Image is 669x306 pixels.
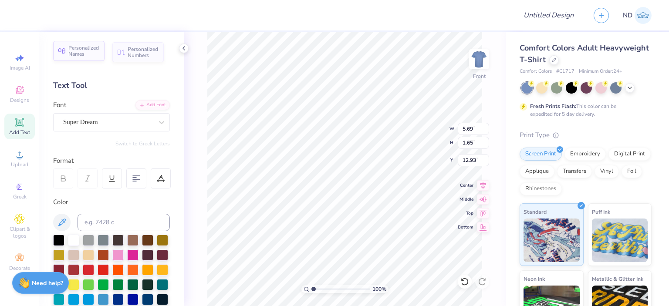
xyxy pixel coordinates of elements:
[530,103,576,110] strong: Fresh Prints Flash:
[53,80,170,91] div: Text Tool
[524,274,545,283] span: Neon Ink
[458,182,473,188] span: Center
[635,7,652,24] img: Nikita Dekate
[11,161,28,168] span: Upload
[520,68,552,75] span: Comfort Colors
[32,279,63,287] strong: Need help?
[622,165,642,178] div: Foil
[128,46,159,58] span: Personalized Numbers
[524,219,580,262] img: Standard
[473,72,486,80] div: Front
[579,68,622,75] span: Minimum Order: 24 +
[53,100,66,110] label: Font
[520,148,562,161] div: Screen Print
[68,45,99,57] span: Personalized Names
[520,130,652,140] div: Print Type
[135,100,170,110] div: Add Font
[78,214,170,231] input: e.g. 7428 c
[9,265,30,272] span: Decorate
[458,224,473,230] span: Bottom
[115,140,170,147] button: Switch to Greek Letters
[517,7,581,24] input: Untitled Design
[520,43,649,65] span: Comfort Colors Adult Heavyweight T-Shirt
[623,7,652,24] a: ND
[564,148,606,161] div: Embroidery
[10,97,29,104] span: Designs
[9,129,30,136] span: Add Text
[608,148,651,161] div: Digital Print
[13,193,27,200] span: Greek
[557,165,592,178] div: Transfers
[53,156,171,166] div: Format
[592,219,648,262] img: Puff Ink
[592,274,643,283] span: Metallic & Glitter Ink
[592,207,610,216] span: Puff Ink
[530,102,637,118] div: This color can be expedited for 5 day delivery.
[53,197,170,207] div: Color
[595,165,619,178] div: Vinyl
[623,10,632,20] span: ND
[458,210,473,216] span: Top
[470,50,488,68] img: Front
[520,182,562,195] div: Rhinestones
[458,196,473,202] span: Middle
[4,225,35,239] span: Clipart & logos
[372,285,386,293] span: 100 %
[10,64,30,71] span: Image AI
[520,165,554,178] div: Applique
[556,68,574,75] span: # C1717
[524,207,547,216] span: Standard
